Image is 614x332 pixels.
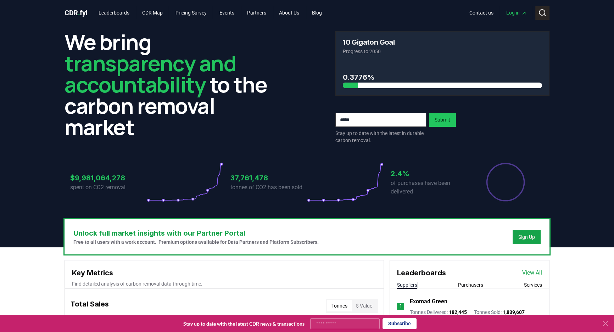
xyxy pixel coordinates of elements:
[73,228,319,238] h3: Unlock full market insights with our Partner Portal
[503,309,525,315] span: 1,839,607
[397,281,417,288] button: Suppliers
[70,183,147,192] p: spent on CO2 removal
[352,300,376,311] button: $ Value
[93,6,328,19] nav: Main
[343,72,542,83] h3: 0.3776%
[71,299,109,313] h3: Total Sales
[486,162,525,202] div: Percentage of sales delivered
[230,183,307,192] p: tonnes of CO2 has been sold
[73,238,319,246] p: Free to all users with a work account. Premium options available for Data Partners and Platform S...
[474,309,525,316] p: Tonnes Sold :
[72,268,376,278] h3: Key Metrics
[70,173,147,183] h3: $9,981,064,278
[524,281,542,288] button: Services
[343,48,542,55] p: Progress to 2050
[399,302,402,311] p: 1
[241,6,272,19] a: Partners
[273,6,305,19] a: About Us
[72,280,376,287] p: Find detailed analysis of carbon removal data through time.
[518,233,535,241] a: Sign Up
[230,173,307,183] h3: 37,761,478
[93,6,135,19] a: Leaderboards
[65,49,236,99] span: transparency and accountability
[170,6,212,19] a: Pricing Survey
[397,268,446,278] h3: Leaderboards
[410,297,447,306] a: Exomad Green
[306,6,328,19] a: Blog
[391,179,467,196] p: of purchases have been delivered
[391,168,467,179] h3: 2.4%
[464,6,499,19] a: Contact us
[410,309,467,316] p: Tonnes Delivered :
[65,31,279,137] h2: We bring to the carbon removal market
[449,309,467,315] span: 182,445
[136,6,168,19] a: CDR Map
[214,6,240,19] a: Events
[343,39,395,46] h3: 10 Gigaton Goal
[513,230,541,244] button: Sign Up
[65,9,87,17] span: CDR fyi
[327,300,352,311] button: Tonnes
[65,8,87,18] a: CDR.fyi
[78,9,80,17] span: .
[506,9,527,16] span: Log in
[429,113,456,127] button: Submit
[522,269,542,277] a: View All
[335,130,426,144] p: Stay up to date with the latest in durable carbon removal.
[501,6,532,19] a: Log in
[458,281,483,288] button: Purchasers
[464,6,532,19] nav: Main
